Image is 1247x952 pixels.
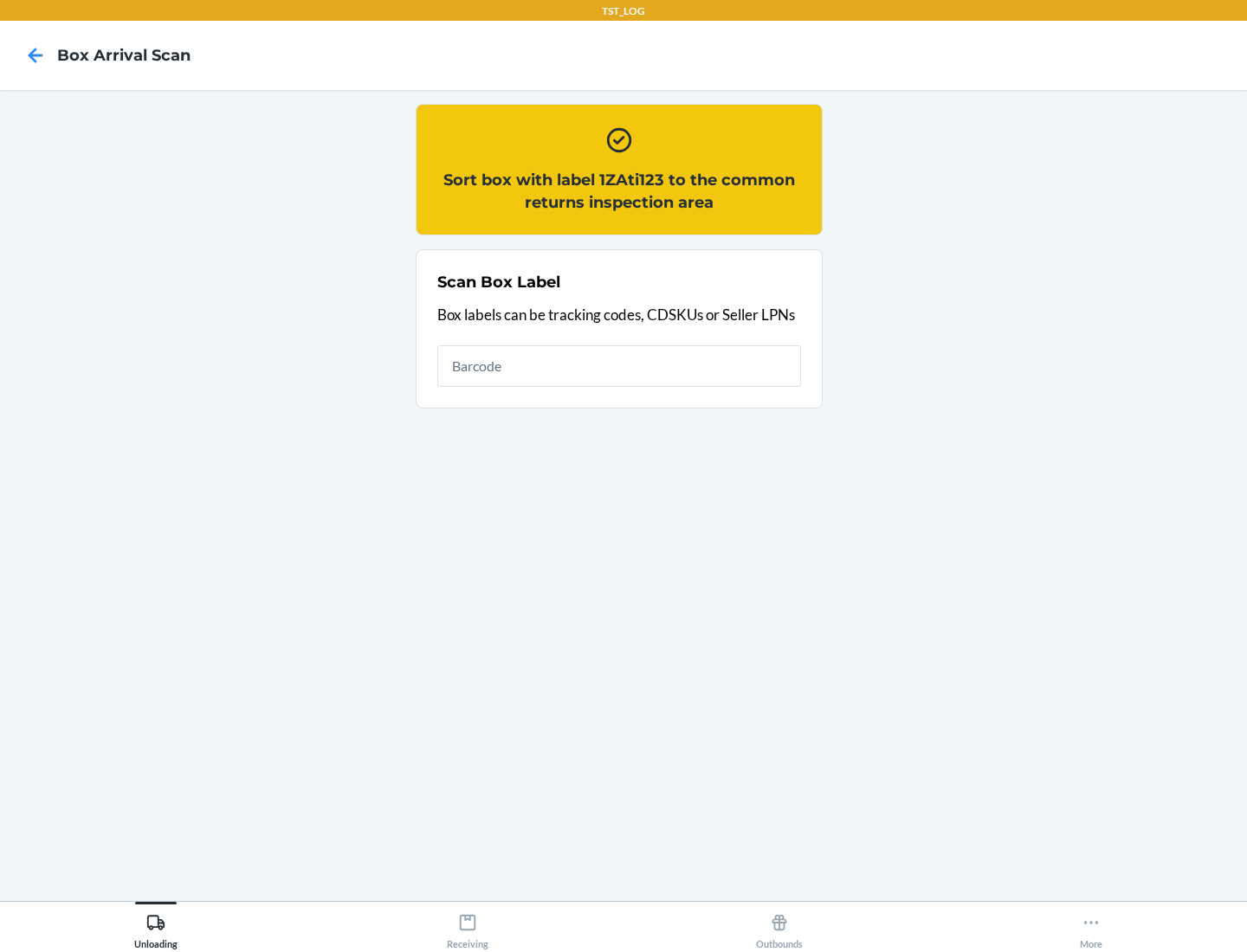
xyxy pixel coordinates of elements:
[602,3,645,19] p: TST_LOG
[437,271,560,293] h2: Scan Box Label
[57,44,191,67] h4: Box Arrival Scan
[447,906,488,949] div: Receiving
[935,902,1247,949] button: More
[623,902,935,949] button: Outbounds
[437,169,801,214] h2: Sort box with label 1ZAti123 to the common returns inspection area
[437,345,801,387] input: Barcode
[437,304,801,326] p: Box labels can be tracking codes, CDSKUs or Seller LPNs
[1080,906,1102,949] div: More
[134,906,178,949] div: Unloading
[756,906,803,949] div: Outbounds
[312,902,623,949] button: Receiving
